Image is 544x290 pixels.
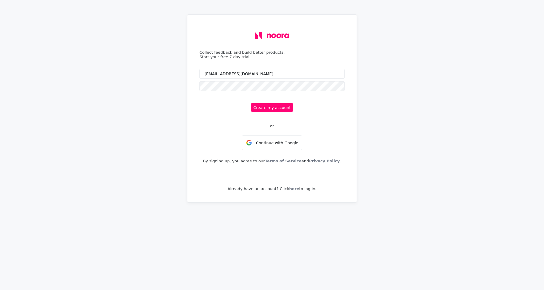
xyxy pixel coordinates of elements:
a: Privacy Policy [309,158,340,164]
a: Terms of Service [265,158,301,164]
div: or [270,124,274,128]
p: By signing up, you agree to our and . [203,159,341,163]
p: Already have an account? Click to log in. [228,186,316,191]
input: Work Email [199,69,345,79]
button: Create my account [251,103,293,112]
div: Collect feedback and build better products. Start your free 7 day trial. [199,50,345,59]
a: here [289,185,299,192]
div: Continue with Google [242,135,302,150]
